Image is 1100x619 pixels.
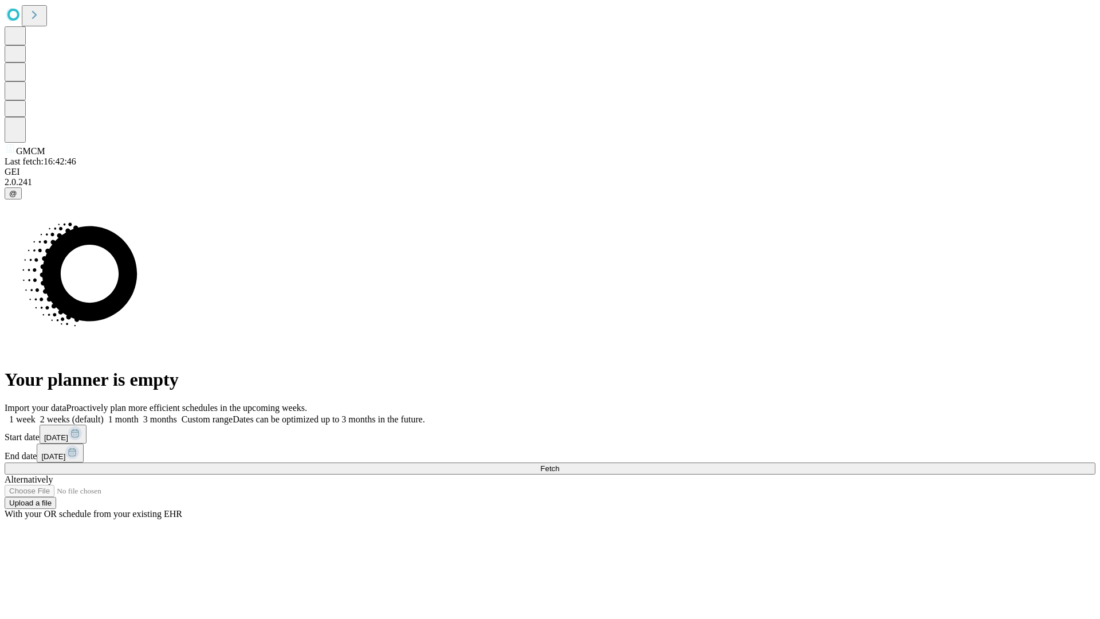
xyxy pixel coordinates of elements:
[143,414,177,424] span: 3 months
[16,146,45,156] span: GMCM
[5,167,1095,177] div: GEI
[66,403,307,413] span: Proactively plan more efficient schedules in the upcoming weeks.
[5,475,53,484] span: Alternatively
[5,497,56,509] button: Upload a file
[5,444,1095,463] div: End date
[5,509,182,519] span: With your OR schedule from your existing EHR
[9,414,36,424] span: 1 week
[5,187,22,199] button: @
[41,452,65,461] span: [DATE]
[5,425,1095,444] div: Start date
[182,414,233,424] span: Custom range
[40,414,104,424] span: 2 weeks (default)
[37,444,84,463] button: [DATE]
[5,156,76,166] span: Last fetch: 16:42:46
[5,463,1095,475] button: Fetch
[40,425,87,444] button: [DATE]
[108,414,139,424] span: 1 month
[540,464,559,473] span: Fetch
[44,433,68,442] span: [DATE]
[233,414,425,424] span: Dates can be optimized up to 3 months in the future.
[5,369,1095,390] h1: Your planner is empty
[9,189,17,198] span: @
[5,177,1095,187] div: 2.0.241
[5,403,66,413] span: Import your data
